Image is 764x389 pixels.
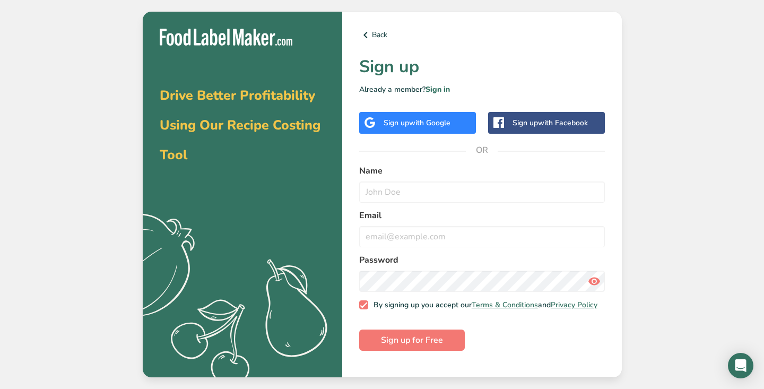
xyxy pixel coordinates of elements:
[728,353,753,378] div: Open Intercom Messenger
[551,300,597,310] a: Privacy Policy
[359,330,465,351] button: Sign up for Free
[359,165,605,177] label: Name
[359,84,605,95] p: Already a member?
[409,118,450,128] span: with Google
[160,29,292,46] img: Food Label Maker
[359,29,605,41] a: Back
[513,117,588,128] div: Sign up
[381,334,443,347] span: Sign up for Free
[359,181,605,203] input: John Doe
[472,300,538,310] a: Terms & Conditions
[359,54,605,80] h1: Sign up
[160,87,320,164] span: Drive Better Profitability Using Our Recipe Costing Tool
[426,84,450,94] a: Sign in
[359,209,605,222] label: Email
[368,300,597,310] span: By signing up you accept our and
[538,118,588,128] span: with Facebook
[384,117,450,128] div: Sign up
[359,254,605,266] label: Password
[359,226,605,247] input: email@example.com
[466,134,498,166] span: OR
